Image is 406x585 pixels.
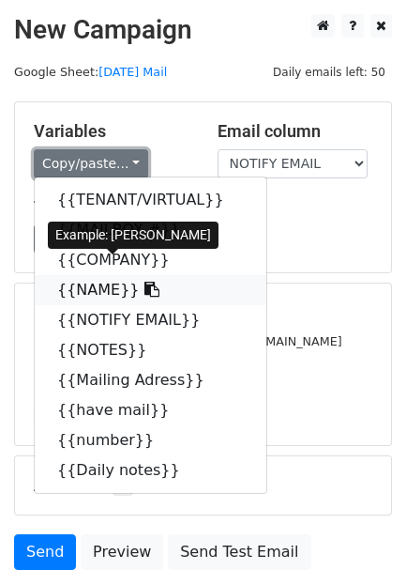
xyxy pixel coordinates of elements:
a: {{COMPANY}} [35,245,266,275]
a: {{MAILBOX #}} [35,215,266,245]
a: {{NOTES}} [35,335,266,365]
a: {{NAME}} [35,275,266,305]
iframe: Chat Widget [312,495,406,585]
h5: Variables [34,121,189,142]
a: {{NOTIFY EMAIL}} [35,305,266,335]
a: Daily emails left: 50 [266,65,392,79]
span: Daily emails left: 50 [266,62,392,83]
a: Copy/paste... [34,149,148,178]
h2: New Campaign [14,14,392,46]
a: {{TENANT/VIRTUAL}} [35,185,266,215]
a: {{have mail}} [35,395,266,425]
a: {{Mailing Adress}} [35,365,266,395]
a: {{number}} [35,425,266,455]
div: Example: [PERSON_NAME] [48,222,218,249]
a: {{Daily notes}} [35,455,266,485]
small: Google Sheet: [14,65,167,79]
a: [DATE] Mail [98,65,167,79]
h5: Email column [218,121,373,142]
small: [PERSON_NAME][EMAIL_ADDRESS][DOMAIN_NAME] [34,334,342,348]
a: Send Test Email [168,534,310,570]
a: Preview [81,534,163,570]
a: Send [14,534,76,570]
